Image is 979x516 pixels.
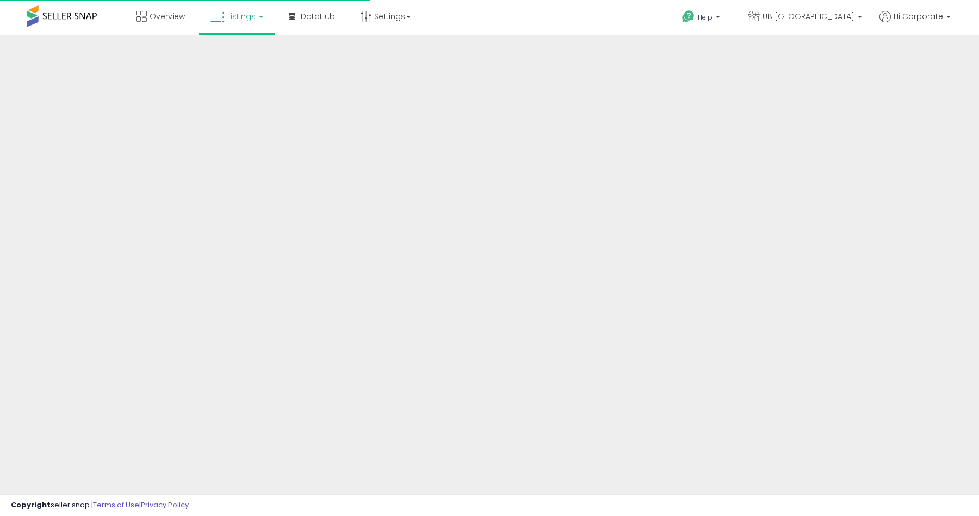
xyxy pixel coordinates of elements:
[227,11,256,22] span: Listings
[673,2,731,35] a: Help
[698,13,712,22] span: Help
[681,10,695,23] i: Get Help
[763,11,854,22] span: UB [GEOGRAPHIC_DATA]
[301,11,335,22] span: DataHub
[894,11,943,22] span: Hi Corporate
[879,11,951,35] a: Hi Corporate
[150,11,185,22] span: Overview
